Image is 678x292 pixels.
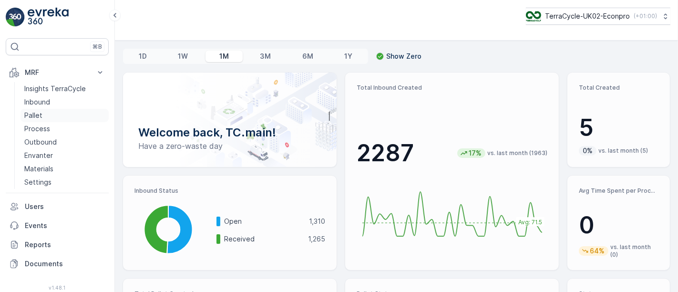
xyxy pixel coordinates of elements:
p: 17% [468,148,483,158]
a: Inbound [21,95,109,109]
p: Total Inbound Created [357,84,547,92]
a: Reports [6,235,109,254]
p: Process [24,124,50,134]
p: Total Created [579,84,658,92]
img: terracycle_logo_wKaHoWT.png [526,11,541,21]
p: ( +01:00 ) [634,12,657,20]
p: ⌘B [92,43,102,51]
a: Settings [21,176,109,189]
p: Events [25,221,105,230]
a: Users [6,197,109,216]
p: 5 [579,114,658,142]
p: vs. last month (5) [598,147,648,155]
p: TerraCycle-UK02-Econpro [545,11,630,21]
p: Have a zero-waste day [138,140,321,152]
p: MRF [25,68,90,77]
p: Inbound Status [134,187,325,195]
p: Received [224,234,302,244]
a: Events [6,216,109,235]
p: Inbound [24,97,50,107]
a: Process [21,122,109,136]
p: Welcome back, TC.main! [138,125,321,140]
p: 1M [219,52,229,61]
p: 64% [589,246,606,256]
p: 0% [582,146,594,156]
p: Open [224,217,303,226]
p: 1,265 [308,234,325,244]
button: MRF [6,63,109,82]
p: 2287 [357,139,414,167]
p: Users [25,202,105,211]
p: 0 [579,211,658,240]
a: Materials [21,162,109,176]
p: Documents [25,259,105,269]
span: v 1.48.1 [6,285,109,291]
p: 1D [139,52,147,61]
a: Envanter [21,149,109,162]
p: Reports [25,240,105,250]
img: logo_light-DOdMpM7g.png [28,8,69,27]
img: logo [6,8,25,27]
p: Pallet [24,111,42,120]
a: Pallet [21,109,109,122]
a: Outbound [21,136,109,149]
p: Show Zero [386,52,421,61]
a: Insights TerraCycle [21,82,109,95]
p: 1W [178,52,188,61]
p: 1,310 [309,217,325,226]
p: Settings [24,177,51,187]
p: Insights TerraCycle [24,84,86,94]
p: vs. last month (1963) [487,149,547,157]
p: vs. last month (0) [610,243,658,259]
p: Envanter [24,151,53,160]
p: Outbound [24,137,57,147]
button: TerraCycle-UK02-Econpro(+01:00) [526,8,670,25]
p: 6M [302,52,313,61]
p: Materials [24,164,53,174]
a: Documents [6,254,109,273]
p: Avg Time Spent per Process (hr) [579,187,658,195]
p: 3M [260,52,271,61]
p: 1Y [344,52,352,61]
